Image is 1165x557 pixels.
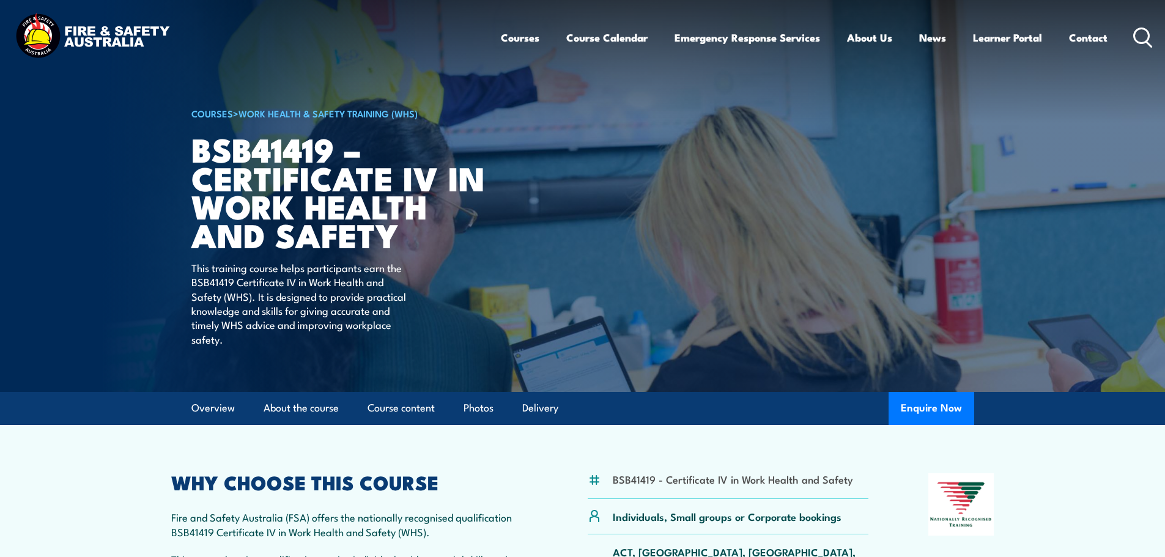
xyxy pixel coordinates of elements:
[191,106,494,120] h6: >
[889,392,974,425] button: Enquire Now
[191,260,415,346] p: This training course helps participants earn the BSB41419 Certificate IV in Work Health and Safet...
[919,21,946,54] a: News
[191,392,235,424] a: Overview
[239,106,418,120] a: Work Health & Safety Training (WHS)
[464,392,494,424] a: Photos
[566,21,648,54] a: Course Calendar
[368,392,435,424] a: Course content
[973,21,1042,54] a: Learner Portal
[264,392,339,424] a: About the course
[613,472,853,486] li: BSB41419 - Certificate IV in Work Health and Safety
[522,392,558,424] a: Delivery
[675,21,820,54] a: Emergency Response Services
[501,21,539,54] a: Courses
[191,106,233,120] a: COURSES
[613,509,841,523] p: Individuals, Small groups or Corporate bookings
[928,473,994,536] img: Nationally Recognised Training logo.
[171,510,528,539] p: Fire and Safety Australia (FSA) offers the nationally recognised qualification BSB41419 Certifica...
[191,135,494,249] h1: BSB41419 – Certificate IV in Work Health and Safety
[847,21,892,54] a: About Us
[1069,21,1108,54] a: Contact
[171,473,528,490] h2: WHY CHOOSE THIS COURSE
